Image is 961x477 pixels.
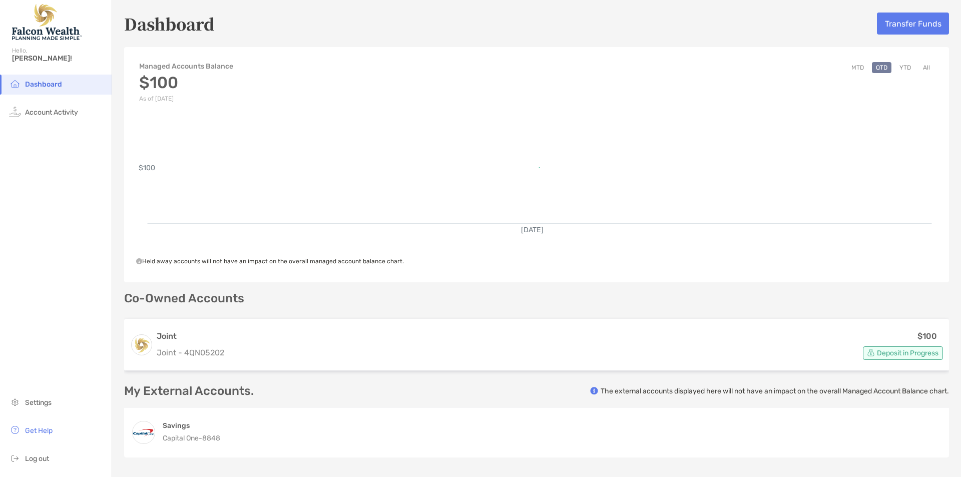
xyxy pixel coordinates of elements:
[877,13,949,35] button: Transfer Funds
[590,387,598,395] img: info
[9,452,21,464] img: logout icon
[872,62,891,73] button: QTD
[9,424,21,436] img: get-help icon
[877,350,938,356] span: Deposit in Progress
[157,330,224,342] h3: Joint
[25,398,52,407] span: Settings
[25,454,49,463] span: Log out
[163,434,202,442] span: Capital One -
[25,80,62,89] span: Dashboard
[132,335,152,355] img: logo account
[157,346,224,359] p: Joint - 4QN05202
[9,396,21,408] img: settings icon
[919,62,934,73] button: All
[895,62,915,73] button: YTD
[12,4,82,40] img: Falcon Wealth Planning Logo
[917,330,937,342] p: $100
[124,12,215,35] h5: Dashboard
[847,62,868,73] button: MTD
[25,426,53,435] span: Get Help
[9,106,21,118] img: activity icon
[136,258,404,265] span: Held away accounts will not have an impact on the overall managed account balance chart.
[124,292,949,305] p: Co-Owned Accounts
[133,421,155,443] img: 360 Money Market
[9,78,21,90] img: household icon
[139,73,233,92] h3: $100
[25,108,78,117] span: Account Activity
[139,164,155,172] text: $100
[12,54,106,63] span: [PERSON_NAME]!
[601,386,949,396] p: The external accounts displayed here will not have an impact on the overall Managed Account Balan...
[124,385,254,397] p: My External Accounts.
[521,226,544,234] text: [DATE]
[139,62,233,71] h4: Managed Accounts Balance
[202,434,220,442] span: 8848
[163,421,220,430] h4: Savings
[867,349,874,356] img: Account Status icon
[139,95,233,102] p: As of [DATE]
